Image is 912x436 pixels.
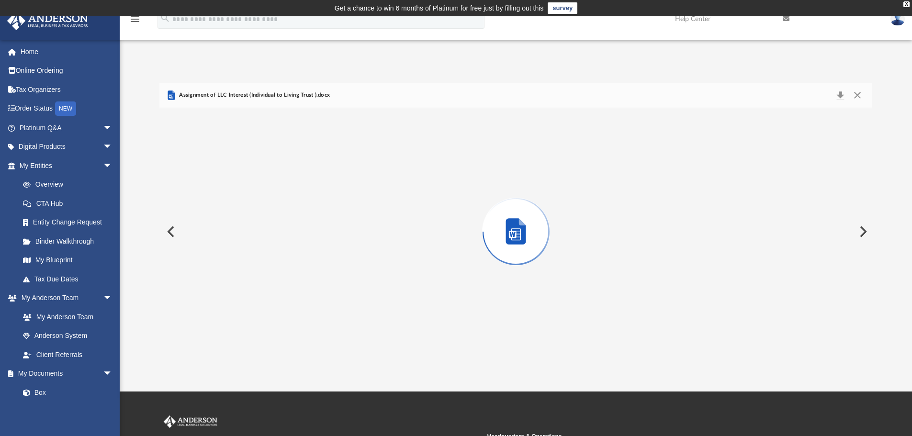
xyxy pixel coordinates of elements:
img: Anderson Advisors Platinum Portal [162,415,219,428]
img: Anderson Advisors Platinum Portal [4,11,91,30]
a: Entity Change Request [13,213,127,232]
div: Preview [159,83,873,355]
span: arrow_drop_down [103,118,122,138]
a: Home [7,42,127,61]
a: My Blueprint [13,251,122,270]
a: Online Ordering [7,61,127,80]
a: Anderson System [13,326,122,346]
div: NEW [55,101,76,116]
a: Digital Productsarrow_drop_down [7,137,127,157]
a: CTA Hub [13,194,127,213]
a: My Anderson Team [13,307,117,326]
button: Close [849,89,866,102]
a: Order StatusNEW [7,99,127,119]
a: My Entitiesarrow_drop_down [7,156,127,175]
button: Previous File [159,218,180,245]
a: Platinum Q&Aarrow_drop_down [7,118,127,137]
button: Download [832,89,849,102]
i: search [160,13,170,23]
a: My Anderson Teamarrow_drop_down [7,289,122,308]
span: arrow_drop_down [103,289,122,308]
i: menu [129,13,141,25]
div: Get a chance to win 6 months of Platinum for free just by filling out this [335,2,544,14]
span: arrow_drop_down [103,156,122,176]
span: arrow_drop_down [103,137,122,157]
a: Binder Walkthrough [13,232,127,251]
a: Box [13,383,117,402]
span: Assignment of LLC Interest (Individual to Living Trust ).docx [177,91,330,100]
a: My Documentsarrow_drop_down [7,364,122,383]
a: Tax Due Dates [13,269,127,289]
img: User Pic [890,12,905,26]
button: Next File [852,218,873,245]
div: close [903,1,910,7]
a: Client Referrals [13,345,122,364]
span: arrow_drop_down [103,364,122,384]
a: Tax Organizers [7,80,127,99]
a: Meeting Minutes [13,402,122,421]
a: menu [129,18,141,25]
a: Overview [13,175,127,194]
a: survey [548,2,577,14]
